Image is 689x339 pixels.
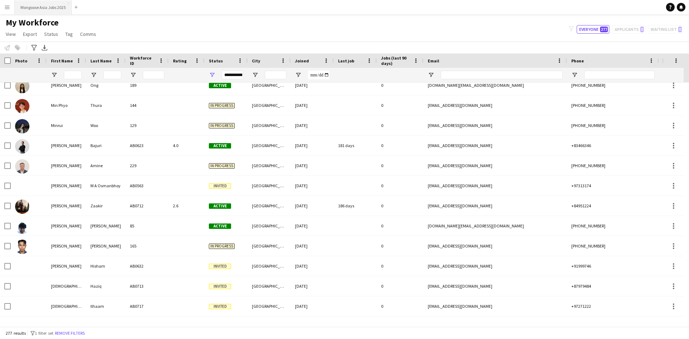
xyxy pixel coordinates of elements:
[62,29,76,39] a: Tag
[47,316,86,336] div: [PERSON_NAME]
[291,296,334,316] div: [DATE]
[40,43,49,52] app-action-btn: Export XLSX
[423,276,567,296] div: [EMAIL_ADDRESS][DOMAIN_NAME]
[86,136,126,155] div: Bajuri
[126,256,169,276] div: AB0632
[15,139,29,154] img: Mohamad Nurhafiz Bin Bajuri
[51,58,73,63] span: First Name
[209,264,231,269] span: Invited
[90,72,97,78] button: Open Filter Menu
[47,296,86,316] div: [DEMOGRAPHIC_DATA]
[381,55,411,66] span: Jobs (last 90 days)
[23,31,37,37] span: Export
[291,196,334,216] div: [DATE]
[143,71,164,79] input: Workforce ID Filter Input
[377,136,423,155] div: 0
[584,71,655,79] input: Phone Filter Input
[47,256,86,276] div: [PERSON_NAME]
[291,316,334,336] div: [DATE]
[308,71,329,79] input: Joined Filter Input
[428,58,439,63] span: Email
[41,29,61,39] a: Status
[47,196,86,216] div: [PERSON_NAME]
[423,95,567,115] div: [EMAIL_ADDRESS][DOMAIN_NAME]
[64,71,82,79] input: First Name Filter Input
[291,95,334,115] div: [DATE]
[291,236,334,256] div: [DATE]
[377,216,423,236] div: 0
[126,116,169,135] div: 129
[15,0,72,14] button: Mongoose Asia Jobs 2025
[291,156,334,175] div: [DATE]
[130,55,156,66] span: Workforce ID
[86,276,126,296] div: Haziq
[47,156,86,175] div: [PERSON_NAME]
[126,75,169,95] div: 189
[567,156,659,175] div: [PHONE_NUMBER]
[423,296,567,316] div: [EMAIL_ADDRESS][DOMAIN_NAME]
[126,236,169,256] div: 165
[86,156,126,175] div: Amine
[130,72,136,78] button: Open Filter Menu
[47,95,86,115] div: Min Phyo
[15,159,29,174] img: Mohamed El Amine Amine
[47,75,86,95] div: [PERSON_NAME]
[291,75,334,95] div: [DATE]
[248,196,291,216] div: [GEOGRAPHIC_DATA]
[248,95,291,115] div: [GEOGRAPHIC_DATA]
[423,256,567,276] div: [EMAIL_ADDRESS][DOMAIN_NAME]
[567,136,659,155] div: +83466346
[377,276,423,296] div: 0
[423,75,567,95] div: [DOMAIN_NAME][EMAIL_ADDRESS][DOMAIN_NAME]
[291,216,334,236] div: [DATE]
[291,116,334,135] div: [DATE]
[86,116,126,135] div: Woo
[567,196,659,216] div: +84951224
[126,196,169,216] div: AB0712
[248,296,291,316] div: [GEOGRAPHIC_DATA]
[86,196,126,216] div: Zaakir
[252,72,258,78] button: Open Filter Menu
[3,29,19,39] a: View
[423,216,567,236] div: [DOMAIN_NAME][EMAIL_ADDRESS][DOMAIN_NAME]
[334,136,377,155] div: 181 days
[338,58,354,63] span: Last job
[86,216,126,236] div: [PERSON_NAME]
[248,316,291,336] div: [GEOGRAPHIC_DATA]
[248,75,291,95] div: [GEOGRAPHIC_DATA]
[15,79,29,93] img: Miao Wen Ong
[86,236,126,256] div: [PERSON_NAME]
[80,31,96,37] span: Comms
[6,31,16,37] span: View
[252,58,260,63] span: City
[126,316,169,336] div: AB0305
[248,216,291,236] div: [GEOGRAPHIC_DATA]
[209,183,231,189] span: Invited
[377,176,423,196] div: 0
[291,136,334,155] div: [DATE]
[567,116,659,135] div: [PHONE_NUMBER]
[15,99,29,113] img: Min Phyo Thura
[423,236,567,256] div: [EMAIL_ADDRESS][DOMAIN_NAME]
[86,95,126,115] div: Thura
[377,256,423,276] div: 0
[15,58,27,63] span: Photo
[209,103,235,108] span: In progress
[441,71,563,79] input: Email Filter Input
[126,296,169,316] div: AB0717
[209,223,231,229] span: Active
[377,236,423,256] div: 0
[53,329,86,337] button: Remove filters
[291,256,334,276] div: [DATE]
[15,119,29,133] img: Minrui Woo
[209,284,231,289] span: Invited
[126,216,169,236] div: 85
[291,176,334,196] div: [DATE]
[90,58,112,63] span: Last Name
[103,71,121,79] input: Last Name Filter Input
[126,156,169,175] div: 229
[86,296,126,316] div: Ilhaam
[65,31,73,37] span: Tag
[248,176,291,196] div: [GEOGRAPHIC_DATA]
[567,316,659,336] div: +87927876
